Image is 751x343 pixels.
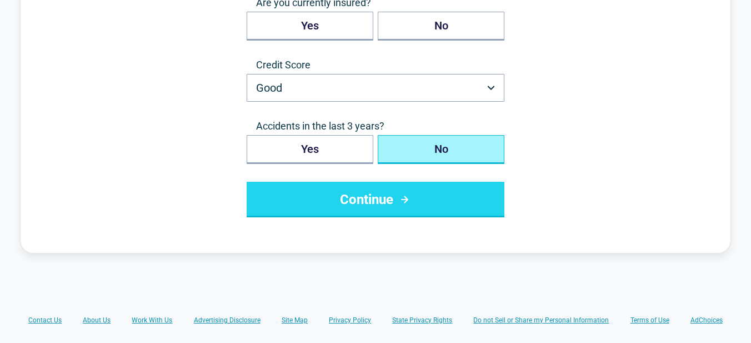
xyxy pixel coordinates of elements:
[247,120,504,133] span: Accidents in the last 3 years?
[473,316,609,325] a: Do not Sell or Share my Personal Information
[247,12,373,41] button: Yes
[378,135,504,164] button: No
[329,316,371,325] a: Privacy Policy
[282,316,308,325] a: Site Map
[194,316,261,325] a: Advertising Disclosure
[28,316,62,325] a: Contact Us
[630,316,669,325] a: Terms of Use
[690,316,723,325] a: AdChoices
[247,58,504,72] label: Credit Score
[132,316,172,325] a: Work With Us
[247,135,373,164] button: Yes
[378,12,504,41] button: No
[247,182,504,217] button: Continue
[83,316,111,325] a: About Us
[392,316,452,325] a: State Privacy Rights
